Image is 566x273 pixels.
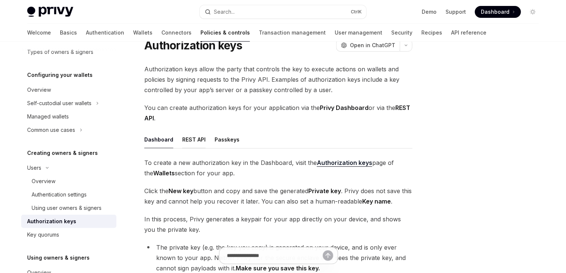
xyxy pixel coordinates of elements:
a: Transaction management [259,24,326,42]
strong: New key [168,187,193,195]
a: Key quorums [21,228,116,241]
div: Using user owners & signers [32,204,102,212]
button: Toggle dark mode [527,6,539,18]
a: Policies & controls [200,24,250,42]
a: Support [446,8,466,16]
div: Authentication settings [32,190,87,199]
button: Dashboard [144,131,173,148]
a: Basics [60,24,77,42]
a: Recipes [421,24,442,42]
a: Connectors [161,24,192,42]
div: Users [27,163,41,172]
a: User management [335,24,382,42]
div: Key quorums [27,230,59,239]
span: In this process, Privy generates a keypair for your app directly on your device, and shows you th... [144,214,412,235]
div: Overview [32,177,55,186]
div: Managed wallets [27,112,69,121]
a: Authorization keys [317,159,372,167]
button: Passkeys [215,131,239,148]
button: Search...CtrlK [200,5,366,19]
div: Search... [214,7,235,16]
a: Demo [422,8,437,16]
div: Common use cases [27,126,75,134]
h5: Configuring your wallets [27,71,93,79]
a: Overview [21,175,116,188]
span: Open in ChatGPT [350,42,395,49]
span: Dashboard [481,8,509,16]
a: API reference [451,24,486,42]
strong: Privy Dashboard [320,104,369,111]
strong: Private key [308,187,341,195]
button: Open in ChatGPT [336,39,400,52]
button: Send message [323,250,333,261]
a: Authentication settings [21,188,116,201]
h1: Authorization keys [144,39,242,52]
a: Authorization keys [21,215,116,228]
div: Overview [27,85,51,94]
a: Managed wallets [21,110,116,123]
a: Security [391,24,412,42]
span: Click the button and copy and save the generated . Privy does not save this key and cannot help y... [144,186,412,207]
a: Overview [21,83,116,97]
a: Authentication [86,24,124,42]
img: light logo [27,7,73,17]
button: REST API [182,131,206,148]
strong: Key name [362,198,391,205]
span: You can create authorization keys for your application via the or via the . [144,103,412,123]
span: To create a new authorization key in the Dashboard, visit the page of the section for your app. [144,157,412,178]
span: Authorization keys allow the party that controls the key to execute actions on wallets and polici... [144,64,412,95]
span: Ctrl K [351,9,362,15]
div: Self-custodial user wallets [27,99,91,108]
a: Welcome [27,24,51,42]
h5: Using owners & signers [27,253,90,262]
a: Wallets [133,24,152,42]
h5: Creating owners & signers [27,149,98,157]
a: Using user owners & signers [21,201,116,215]
div: Authorization keys [27,217,76,226]
strong: Wallets [153,169,175,177]
a: Dashboard [475,6,521,18]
